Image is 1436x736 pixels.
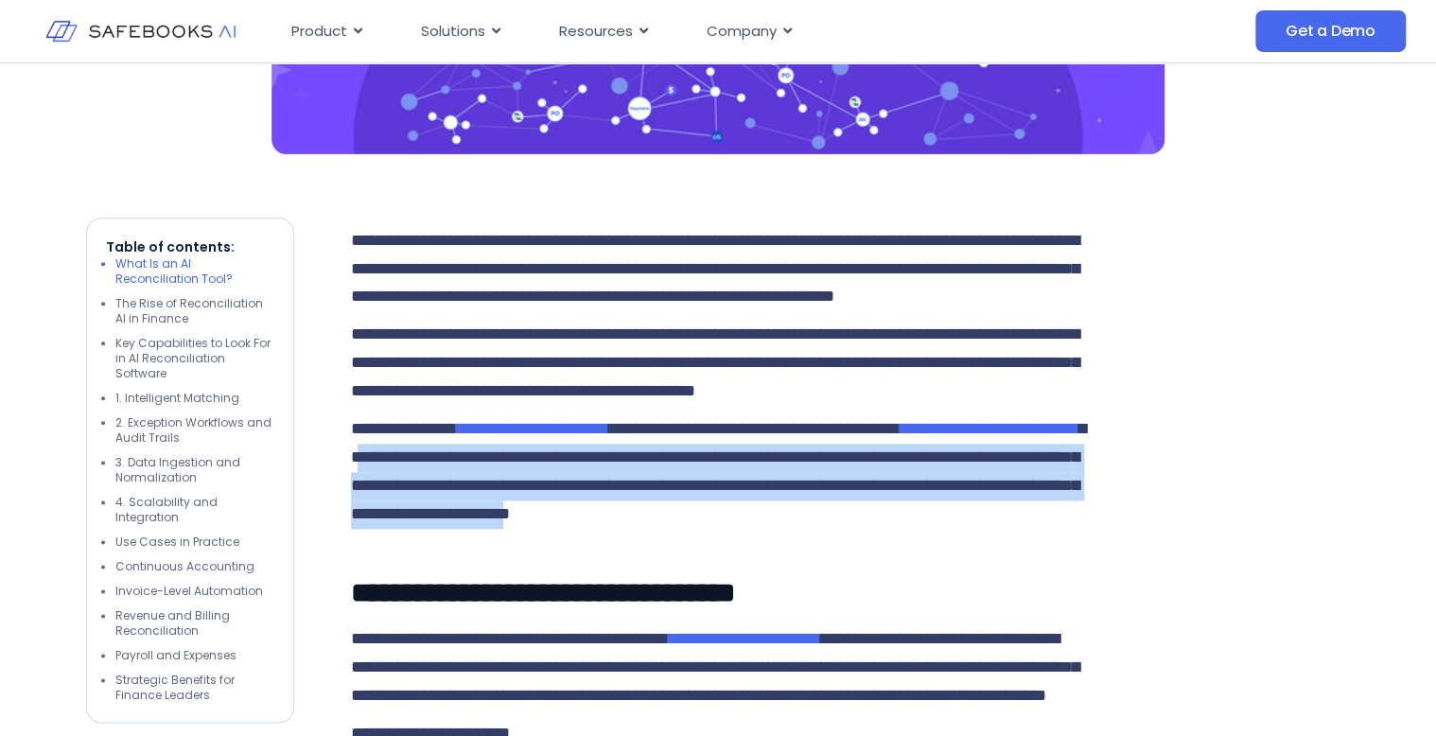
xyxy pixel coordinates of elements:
[115,415,274,446] li: 2. Exception Workflows and Audit Trails
[1255,10,1406,52] a: Get a Demo
[115,256,274,287] li: What Is an AI Reconciliation Tool?
[115,296,274,326] li: The Rise of Reconciliation AI in Finance
[290,21,346,43] span: Product
[115,534,274,550] li: Use Cases in Practice
[706,21,776,43] span: Company
[115,608,274,639] li: Revenue and Billing Reconciliation
[275,13,1092,50] div: Menu Toggle
[115,495,274,525] li: 4. Scalability and Integration
[115,559,274,574] li: Continuous Accounting
[275,13,1092,50] nav: Menu
[1286,22,1375,41] span: Get a Demo
[106,237,274,256] p: Table of contents:
[115,391,274,406] li: 1. Intelligent Matching
[115,648,274,663] li: Payroll and Expenses
[115,673,274,703] li: Strategic Benefits for Finance Leaders
[558,21,632,43] span: Resources
[420,21,484,43] span: Solutions
[115,336,274,381] li: Key Capabilities to Look For in AI Reconciliation Software
[115,455,274,485] li: 3. Data Ingestion and Normalization
[115,584,274,599] li: Invoice-Level Automation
